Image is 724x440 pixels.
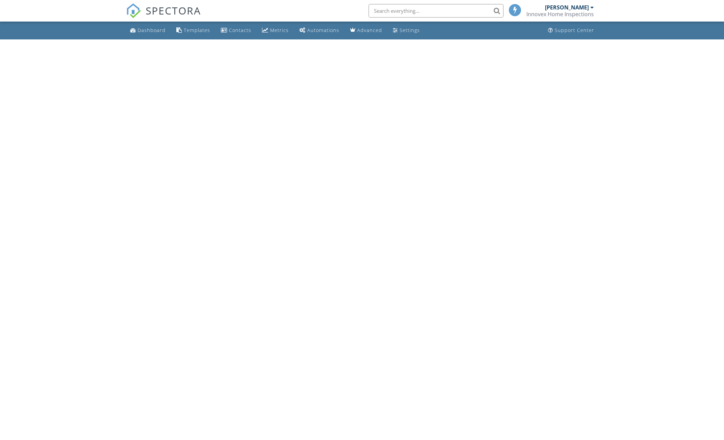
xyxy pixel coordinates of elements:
[174,24,213,37] a: Templates
[229,27,251,33] div: Contacts
[218,24,254,37] a: Contacts
[126,9,201,23] a: SPECTORA
[357,27,382,33] div: Advanced
[184,27,210,33] div: Templates
[259,24,291,37] a: Metrics
[347,24,385,37] a: Advanced
[146,3,201,18] span: SPECTORA
[545,4,589,11] div: [PERSON_NAME]
[400,27,420,33] div: Settings
[555,27,594,33] div: Support Center
[297,24,342,37] a: Automations (Basic)
[127,24,168,37] a: Dashboard
[138,27,166,33] div: Dashboard
[126,3,141,18] img: The Best Home Inspection Software - Spectora
[369,4,503,18] input: Search everything...
[526,11,594,18] div: Innovex Home Inspections
[307,27,339,33] div: Automations
[270,27,289,33] div: Metrics
[545,24,597,37] a: Support Center
[390,24,423,37] a: Settings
